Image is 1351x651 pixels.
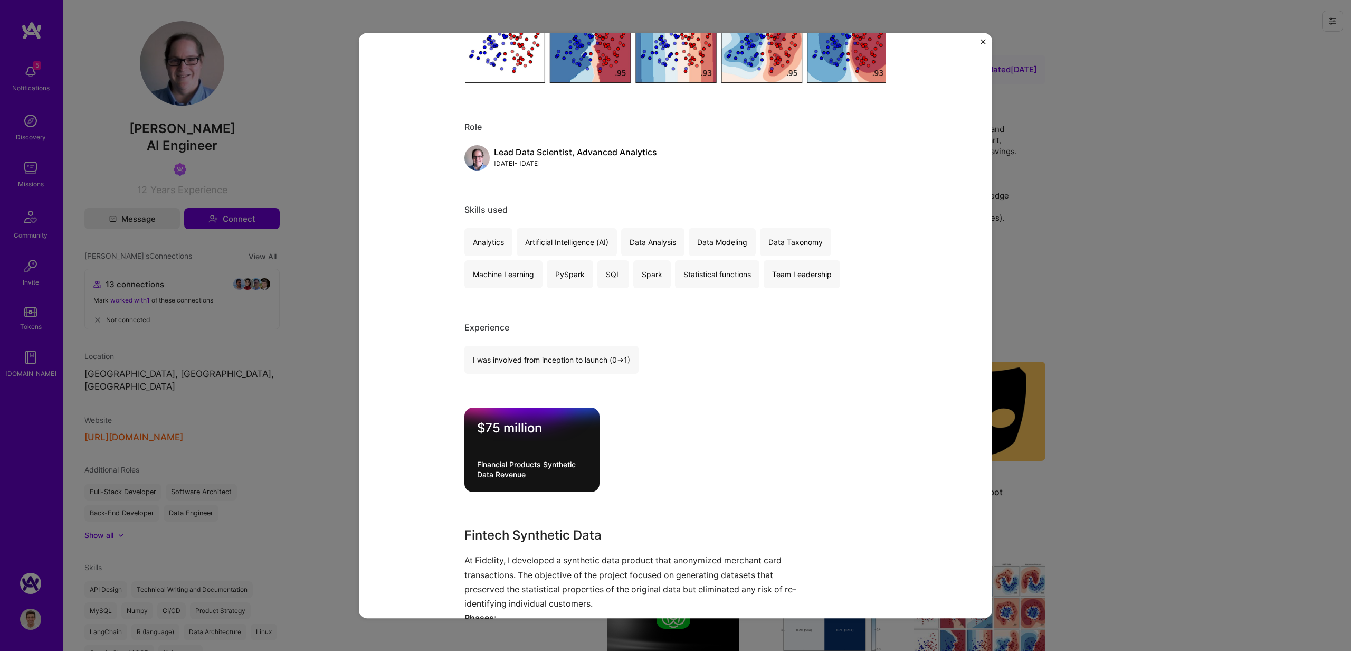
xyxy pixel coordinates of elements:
[464,228,512,256] div: Analytics
[764,260,840,288] div: Team Leadership
[597,260,629,288] div: SQL
[464,612,494,623] strong: Phases
[464,322,887,333] div: Experience
[464,611,807,625] p: :
[760,228,831,256] div: Data Taxonomy
[464,553,807,611] p: At Fidelity, I developed a synthetic data product that anonymized merchant card transactions. The...
[621,228,684,256] div: Data Analysis
[633,260,671,288] div: Spark
[494,147,657,158] div: Lead Data Scientist, Advanced Analytics
[464,121,887,133] div: Role
[464,526,807,545] h3: Fintech Synthetic Data
[517,228,617,256] div: Artificial Intelligence (AI)
[464,204,887,215] div: Skills used
[675,260,759,288] div: Statistical functions
[981,39,986,50] button: Close
[689,228,756,256] div: Data Modeling
[464,260,543,288] div: Machine Learning
[477,420,587,436] div: $75 million
[477,459,587,479] div: Financial Products Synthetic Data Revenue
[547,260,593,288] div: PySpark
[494,158,657,169] div: [DATE] - [DATE]
[464,346,639,374] div: I was involved from inception to launch (0 -> 1)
